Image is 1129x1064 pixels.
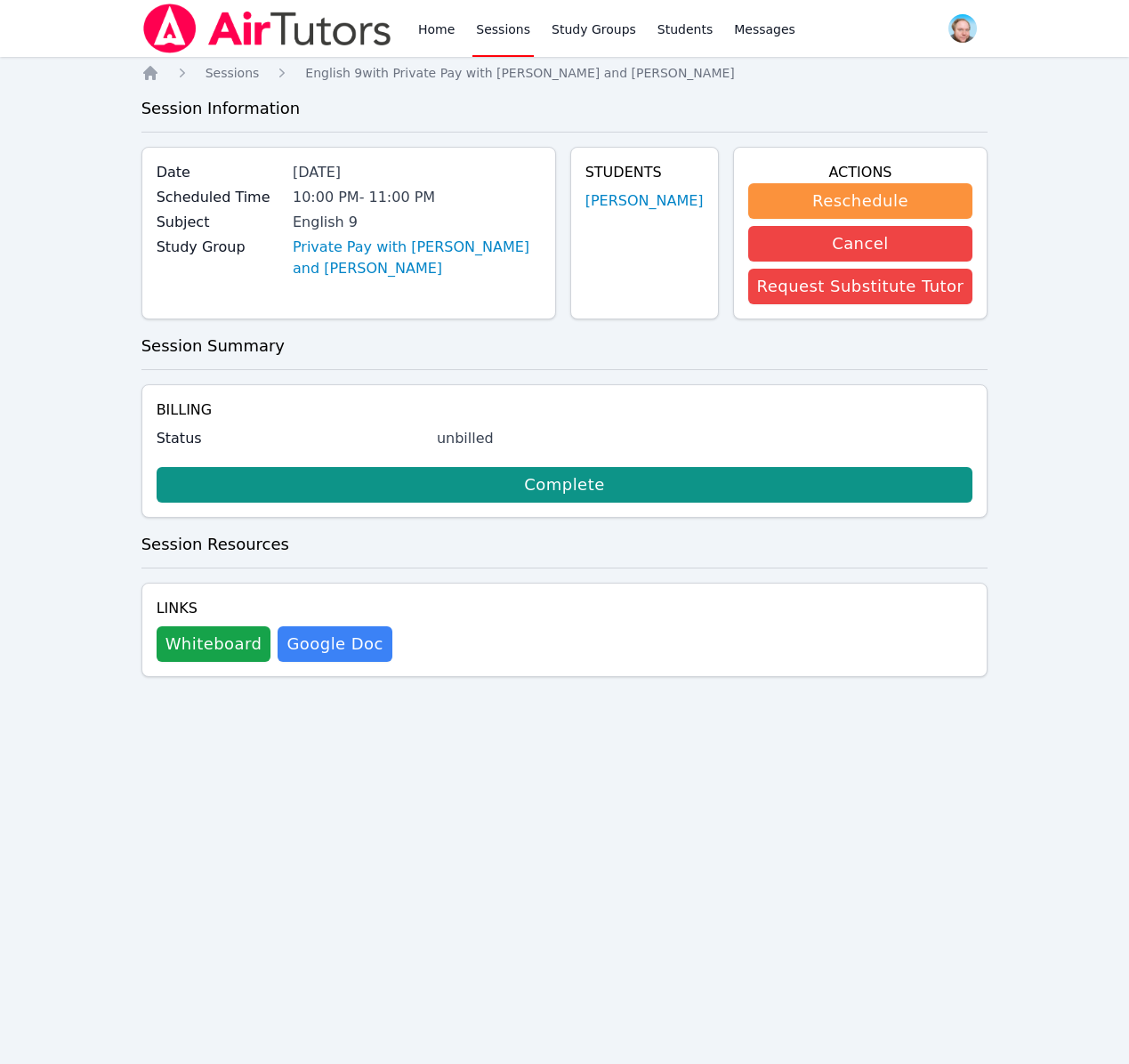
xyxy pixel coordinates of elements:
a: English 9with Private Pay with [PERSON_NAME] and [PERSON_NAME] [305,64,734,82]
button: Reschedule [748,183,973,219]
h3: Session Information [141,96,988,121]
label: Date [157,162,282,183]
div: 10:00 PM - 11:00 PM [293,187,541,208]
label: Study Group [157,237,282,258]
span: Sessions [206,66,260,80]
div: English 9 [293,212,541,233]
span: English 9 with Private Pay with [PERSON_NAME] and [PERSON_NAME] [305,66,734,80]
a: [PERSON_NAME] [585,190,704,212]
h3: Session Resources [141,532,988,557]
a: Complete [157,467,973,503]
h4: Links [157,598,392,619]
button: Cancel [748,226,973,262]
button: Whiteboard [157,626,271,662]
a: Google Doc [278,626,391,662]
div: unbilled [437,428,973,449]
nav: Breadcrumb [141,64,988,82]
h4: Billing [157,399,973,421]
h4: Students [585,162,704,183]
img: Air Tutors [141,4,393,53]
span: Messages [734,20,795,38]
button: Request Substitute Tutor [748,269,973,304]
h4: Actions [748,162,973,183]
label: Scheduled Time [157,187,282,208]
a: Sessions [206,64,260,82]
a: Private Pay with [PERSON_NAME] and [PERSON_NAME] [293,237,541,279]
div: [DATE] [293,162,541,183]
h3: Session Summary [141,334,988,359]
label: Subject [157,212,282,233]
label: Status [157,428,426,449]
